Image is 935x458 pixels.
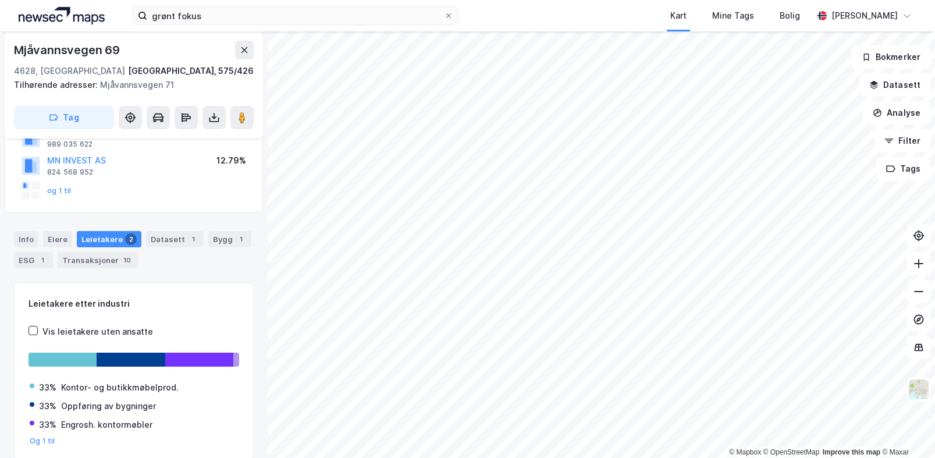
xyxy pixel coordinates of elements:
[670,9,687,23] div: Kart
[47,140,93,149] div: 989 035 622
[37,254,48,266] div: 1
[146,231,204,247] div: Datasett
[863,101,930,125] button: Analyse
[61,418,152,432] div: Engrosh. kontormøbler
[876,157,930,180] button: Tags
[19,7,105,24] img: logo.a4113a55bc3d86da70a041830d287a7e.svg
[39,381,56,395] div: 33%
[874,129,930,152] button: Filter
[729,448,761,456] a: Mapbox
[43,231,72,247] div: Eiere
[831,9,898,23] div: [PERSON_NAME]
[30,436,55,446] button: Og 1 til
[823,448,880,456] a: Improve this map
[14,252,53,268] div: ESG
[29,297,239,311] div: Leietakere etter industri
[877,402,935,458] div: Kontrollprogram for chat
[14,78,244,92] div: Mjåvannsvegen 71
[47,168,93,177] div: 824 568 952
[61,399,156,413] div: Oppføring av bygninger
[859,73,930,97] button: Datasett
[61,381,179,395] div: Kontor- og butikkmøbelprod.
[763,448,820,456] a: OpenStreetMap
[77,231,141,247] div: Leietakere
[128,64,254,78] div: [GEOGRAPHIC_DATA], 575/426
[14,64,125,78] div: 4628, [GEOGRAPHIC_DATA]
[877,402,935,458] iframe: Chat Widget
[908,378,930,400] img: Z
[14,41,122,59] div: Mjåvannsvegen 69
[14,106,114,129] button: Tag
[39,418,56,432] div: 33%
[712,9,754,23] div: Mine Tags
[216,154,246,168] div: 12.79%
[39,399,56,413] div: 33%
[58,252,138,268] div: Transaksjoner
[235,233,247,245] div: 1
[125,233,137,245] div: 2
[187,233,199,245] div: 1
[14,80,100,90] span: Tilhørende adresser:
[208,231,251,247] div: Bygg
[121,254,133,266] div: 10
[14,231,38,247] div: Info
[42,325,153,339] div: Vis leietakere uten ansatte
[147,7,444,24] input: Søk på adresse, matrikkel, gårdeiere, leietakere eller personer
[852,45,930,69] button: Bokmerker
[780,9,800,23] div: Bolig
